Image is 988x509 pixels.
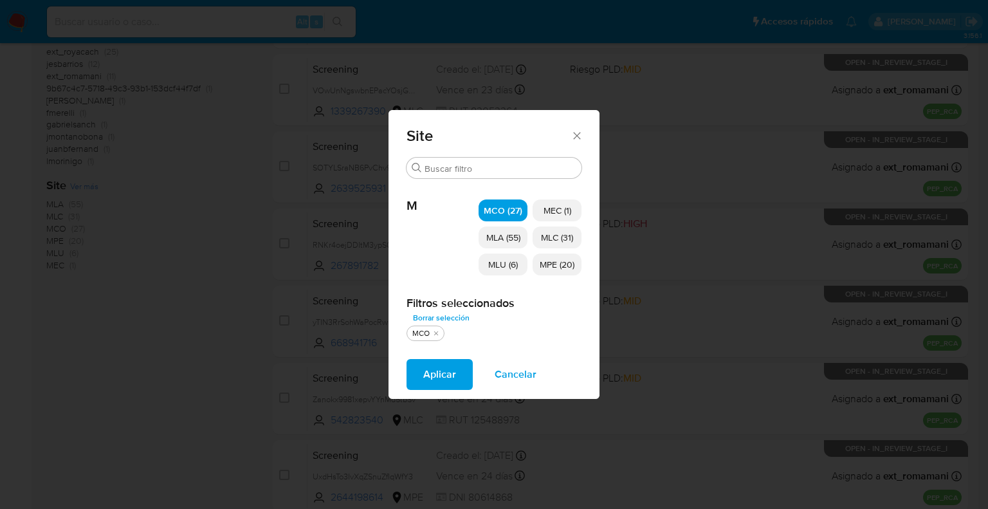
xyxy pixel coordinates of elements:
span: Cancelar [495,360,536,389]
span: MPE (20) [540,258,574,271]
input: Buscar filtro [425,163,576,174]
button: Cerrar [571,129,582,141]
h2: Filtros seleccionados [407,296,581,310]
div: MCO [410,328,432,339]
button: Buscar [412,163,422,173]
span: Site [407,128,571,143]
span: MLA (55) [486,231,520,244]
button: Aplicar [407,359,473,390]
div: MLC (31) [533,227,581,248]
span: M [407,179,479,214]
button: quitar MCO [431,328,441,338]
div: MLU (6) [479,254,527,275]
span: Borrar selección [413,311,470,324]
div: MEC (1) [533,199,581,221]
div: MCO (27) [479,199,527,221]
button: Borrar selección [407,310,476,326]
span: MEC (1) [544,204,571,217]
span: MCO (27) [484,204,522,217]
div: MPE (20) [533,254,581,275]
span: MLU (6) [488,258,518,271]
button: Cancelar [478,359,553,390]
div: MLA (55) [479,227,527,248]
span: Aplicar [423,360,456,389]
span: MLC (31) [541,231,573,244]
